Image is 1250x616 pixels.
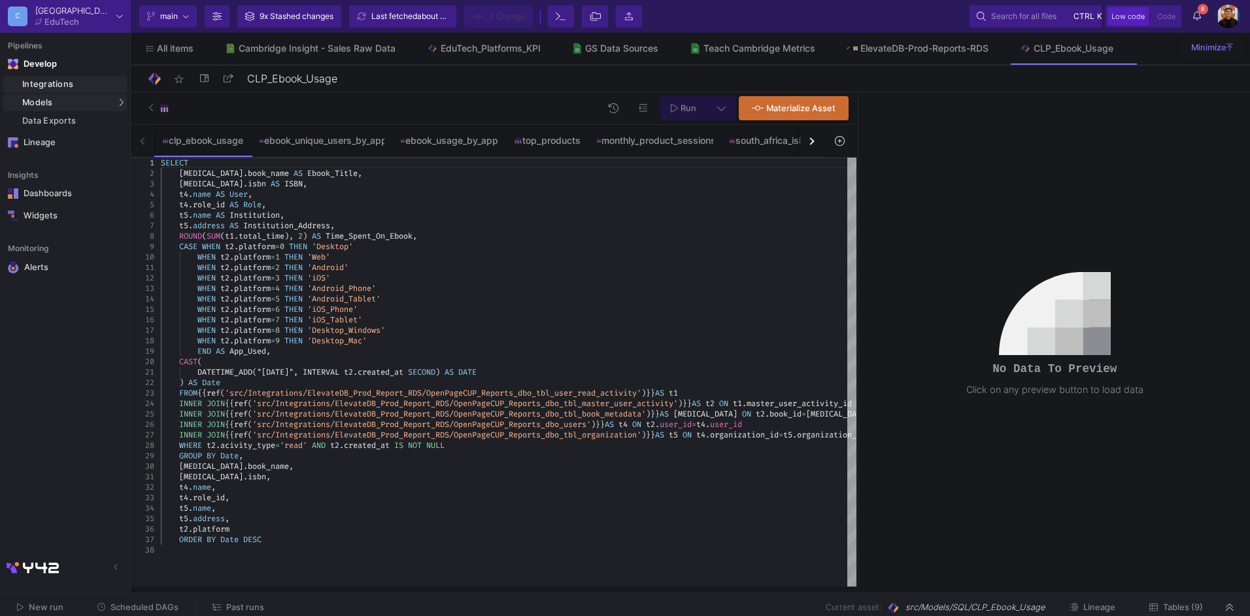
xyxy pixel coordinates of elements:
[229,210,280,220] span: Institution
[234,325,271,335] span: platform
[970,5,1102,27] button: Search for all filesctrlk
[225,241,234,252] span: t2
[197,283,216,294] span: WHEN
[216,346,225,356] span: AS
[24,188,109,199] div: Dashboards
[44,18,79,26] div: EduTech
[220,283,229,294] span: t2
[3,256,127,279] a: Navigation iconAlerts
[234,398,248,409] span: ref
[266,346,271,356] span: ,
[234,294,271,304] span: platform
[131,241,154,252] div: 9
[275,335,280,346] span: 9
[259,138,264,143] img: SQL-Model type child icon
[220,294,229,304] span: t2
[193,220,225,231] span: address
[220,335,229,346] span: t2
[179,189,188,199] span: t4
[131,335,154,346] div: 18
[729,137,735,144] img: SQL-Model type child icon
[179,241,197,252] span: CASE
[220,388,225,398] span: (
[29,602,63,612] span: New run
[131,158,154,168] div: 1
[207,231,220,241] span: SUM
[271,335,275,346] span: =
[220,262,229,273] span: t2
[860,43,988,54] div: ElevateDB-Prod-Reports-RDS
[307,262,348,273] span: 'Android'
[3,183,127,204] a: Navigation iconDashboards
[284,283,303,294] span: THEN
[229,252,234,262] span: .
[197,356,202,367] span: (
[248,409,252,419] span: (
[312,231,321,241] span: AS
[225,43,236,54] img: Tab icon
[303,179,307,189] span: ,
[179,377,184,388] span: )
[225,409,234,419] span: {{
[271,273,275,283] span: =
[188,220,193,231] span: .
[3,132,127,153] a: Navigation iconLineage
[229,346,266,356] span: App_Used
[344,367,353,377] span: t2
[188,199,193,210] span: .
[220,315,229,325] span: t2
[307,294,380,304] span: 'Android_Tablet'
[237,5,341,27] button: 9x Stashed changes
[161,158,188,168] span: SELECT
[307,283,376,294] span: 'Android_Phone'
[131,315,154,325] div: 16
[131,367,154,377] div: 21
[24,137,109,148] div: Lineage
[289,241,307,252] span: THEN
[8,7,27,26] div: C
[454,388,641,398] span: geCUP_Reports_dbo_tbl_user_read_activity'
[766,103,836,113] span: Materialize Asset
[271,283,275,294] span: =
[131,283,154,294] div: 13
[202,241,220,252] span: WHEN
[275,241,280,252] span: =
[514,135,581,146] div: top_products
[139,5,197,27] button: main
[188,189,193,199] span: .
[220,325,229,335] span: t2
[229,189,248,199] span: User
[207,409,225,419] span: JOIN
[417,11,483,21] span: about 4 hours ago
[298,231,303,241] span: 2
[243,199,262,210] span: Role
[179,199,188,210] span: t4
[271,294,275,304] span: =
[239,231,284,241] span: total_time
[733,398,742,409] span: t1
[275,325,280,335] span: 8
[481,409,646,419] span: geCUP_Reports_dbo_tbl_book_metadata'
[262,199,266,210] span: ,
[220,231,225,241] span: (
[280,210,284,220] span: ,
[427,43,438,54] img: Tab icon
[1198,4,1208,14] span: 8
[3,54,127,75] mat-expansion-panel-header: Navigation iconDevelop
[234,262,271,273] span: platform
[179,210,188,220] span: t5
[131,388,154,398] div: 23
[197,325,216,335] span: WHEN
[243,168,248,179] span: .
[1185,5,1209,27] button: 8
[234,231,239,241] span: .
[8,188,18,199] img: Navigation icon
[330,220,335,231] span: ,
[660,96,707,120] button: Run
[197,315,216,325] span: WHEN
[358,367,403,377] span: created_at
[225,231,234,241] span: t1
[35,7,111,15] div: [GEOGRAPHIC_DATA]
[229,304,234,315] span: .
[131,220,154,231] div: 7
